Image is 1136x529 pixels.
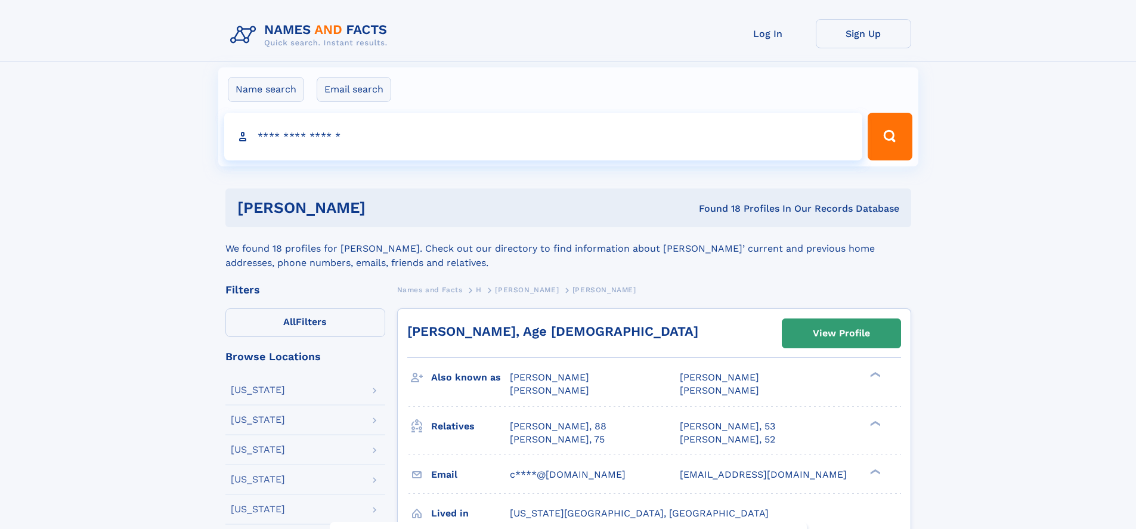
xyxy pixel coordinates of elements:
a: [PERSON_NAME], 53 [680,420,775,433]
span: H [476,286,482,294]
a: View Profile [782,319,900,348]
a: [PERSON_NAME], Age [DEMOGRAPHIC_DATA] [407,324,698,339]
h3: Lived in [431,503,510,524]
img: Logo Names and Facts [225,19,397,51]
div: [US_STATE] [231,415,285,425]
span: [PERSON_NAME] [680,372,759,383]
a: [PERSON_NAME], 52 [680,433,775,446]
div: View Profile [813,320,870,347]
span: [PERSON_NAME] [572,286,636,294]
label: Filters [225,308,385,337]
div: [US_STATE] [231,445,285,454]
label: Email search [317,77,391,102]
h3: Relatives [431,416,510,437]
a: Log In [720,19,816,48]
span: [PERSON_NAME] [680,385,759,396]
div: We found 18 profiles for [PERSON_NAME]. Check out our directory to find information about [PERSON... [225,227,911,270]
div: Found 18 Profiles In Our Records Database [532,202,899,215]
a: Sign Up [816,19,911,48]
div: Browse Locations [225,351,385,362]
div: ❯ [867,371,881,379]
a: Names and Facts [397,282,463,297]
a: [PERSON_NAME], 75 [510,433,605,446]
a: H [476,282,482,297]
span: All [283,316,296,327]
span: [PERSON_NAME] [495,286,559,294]
div: [US_STATE] [231,505,285,514]
h1: [PERSON_NAME] [237,200,533,215]
label: Name search [228,77,304,102]
div: [US_STATE] [231,475,285,484]
div: ❯ [867,468,881,475]
input: search input [224,113,863,160]
h3: Email [431,465,510,485]
span: [PERSON_NAME] [510,372,589,383]
a: [PERSON_NAME] [495,282,559,297]
div: [US_STATE] [231,385,285,395]
span: [EMAIL_ADDRESS][DOMAIN_NAME] [680,469,847,480]
button: Search Button [868,113,912,160]
a: [PERSON_NAME], 88 [510,420,606,433]
span: [US_STATE][GEOGRAPHIC_DATA], [GEOGRAPHIC_DATA] [510,508,769,519]
span: [PERSON_NAME] [510,385,589,396]
div: Filters [225,284,385,295]
h3: Also known as [431,367,510,388]
div: ❯ [867,419,881,427]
